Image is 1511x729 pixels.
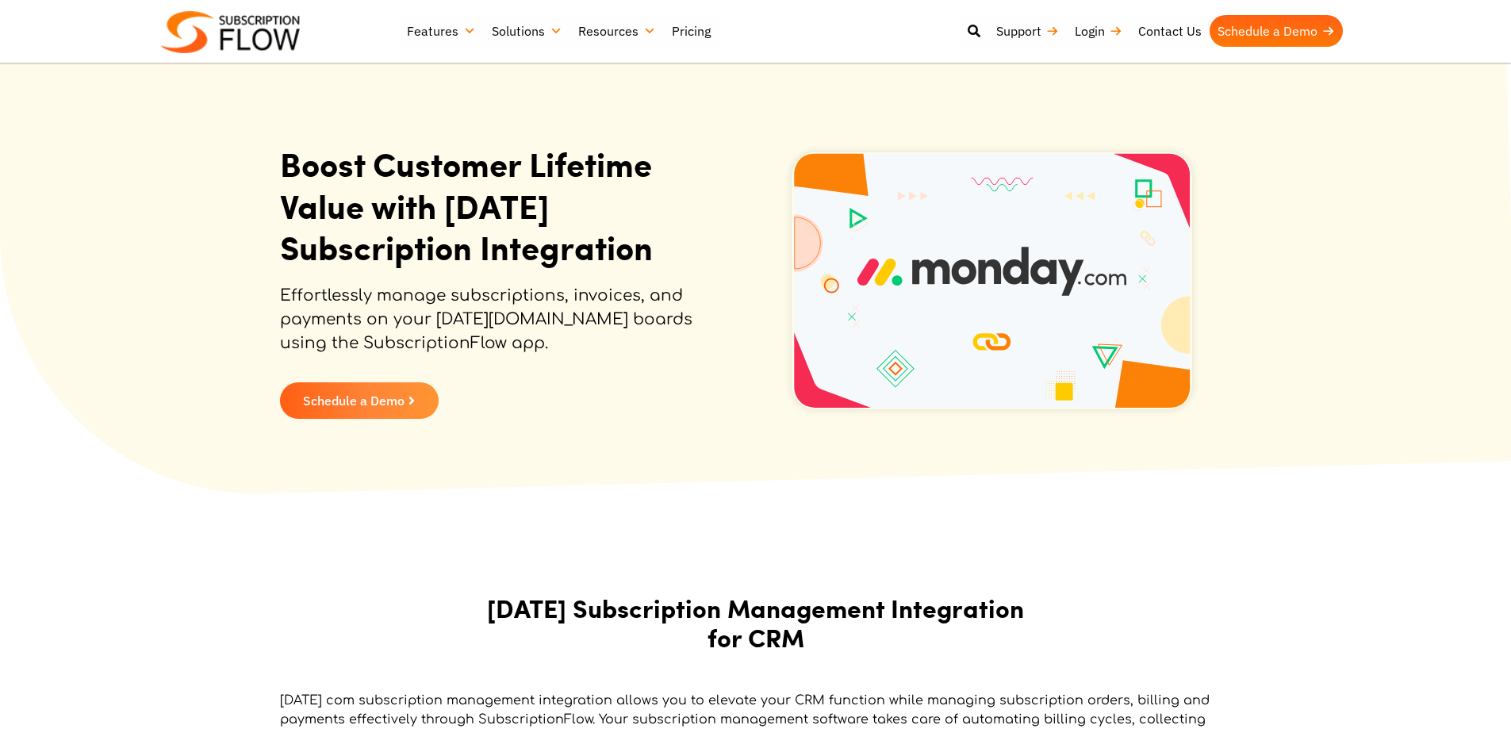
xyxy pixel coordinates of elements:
a: Contact Us [1130,15,1210,47]
a: Resources [570,15,664,47]
a: Support [988,15,1067,47]
p: Effortlessly manage subscriptions, invoices, and payments on your [DATE][DOMAIN_NAME] boards usin... [280,284,712,371]
h2: [DATE] Subscription Management Integration for CRM [486,593,1026,652]
a: Features [399,15,484,47]
a: Schedule a Demo [1210,15,1343,47]
a: Login [1067,15,1130,47]
img: Subscriptionflow [161,11,300,53]
a: Schedule a Demo [280,382,439,419]
a: Solutions [484,15,570,47]
img: Subscriptionflow-monday.com-integration [792,152,1192,409]
a: Pricing [664,15,719,47]
h1: Boost Customer Lifetime Value with [DATE] Subscription Integration [280,143,712,268]
span: Schedule a Demo [303,394,405,407]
